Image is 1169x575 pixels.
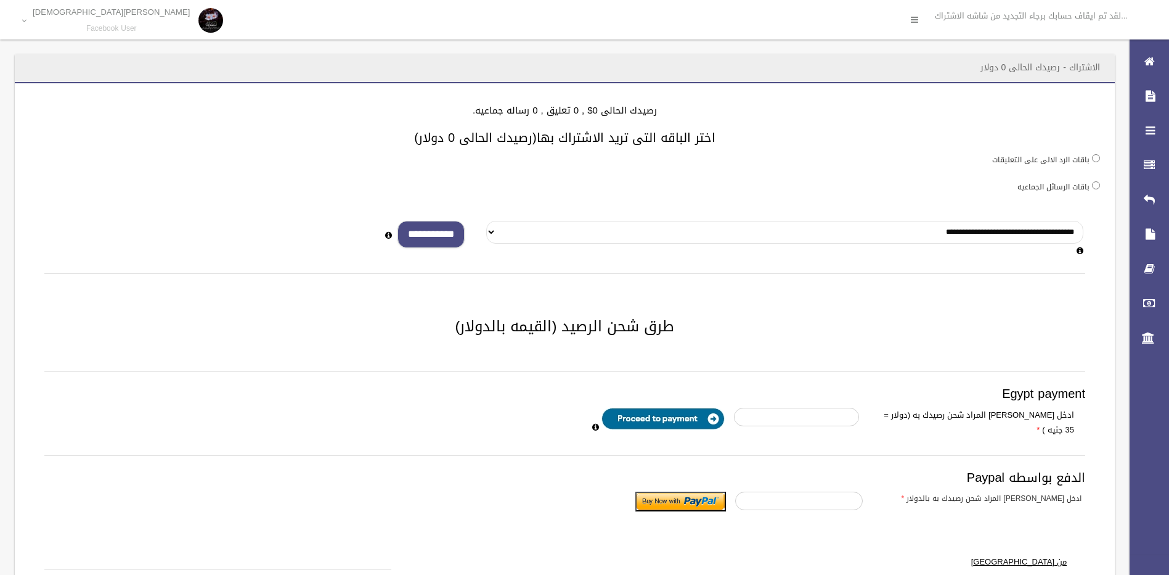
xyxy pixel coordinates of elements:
[30,131,1100,144] h3: اختر الباقه التى تريد الاشتراك بها(رصيدك الحالى 0 دولار)
[33,24,190,33] small: Facebook User
[30,318,1100,334] h2: طرق شحن الرصيد (القيمه بالدولار)
[44,387,1085,400] h3: Egypt payment
[625,555,1076,569] label: من [GEOGRAPHIC_DATA]
[33,7,190,17] p: [PERSON_NAME][DEMOGRAPHIC_DATA]
[1017,180,1090,194] label: باقات الرسائل الجماعيه
[30,105,1100,116] h4: رصيدك الحالى 0$ , 0 تعليق , 0 رساله جماعيه.
[868,408,1083,437] label: ادخل [PERSON_NAME] المراد شحن رصيدك به (دولار = 35 جنيه )
[635,492,726,511] input: Submit
[966,56,1115,80] header: الاشتراك - رصيدك الحالى 0 دولار
[44,471,1085,484] h3: الدفع بواسطه Paypal
[992,153,1090,167] label: باقات الرد الالى على التعليقات
[872,492,1091,505] label: ادخل [PERSON_NAME] المراد شحن رصيدك به بالدولار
